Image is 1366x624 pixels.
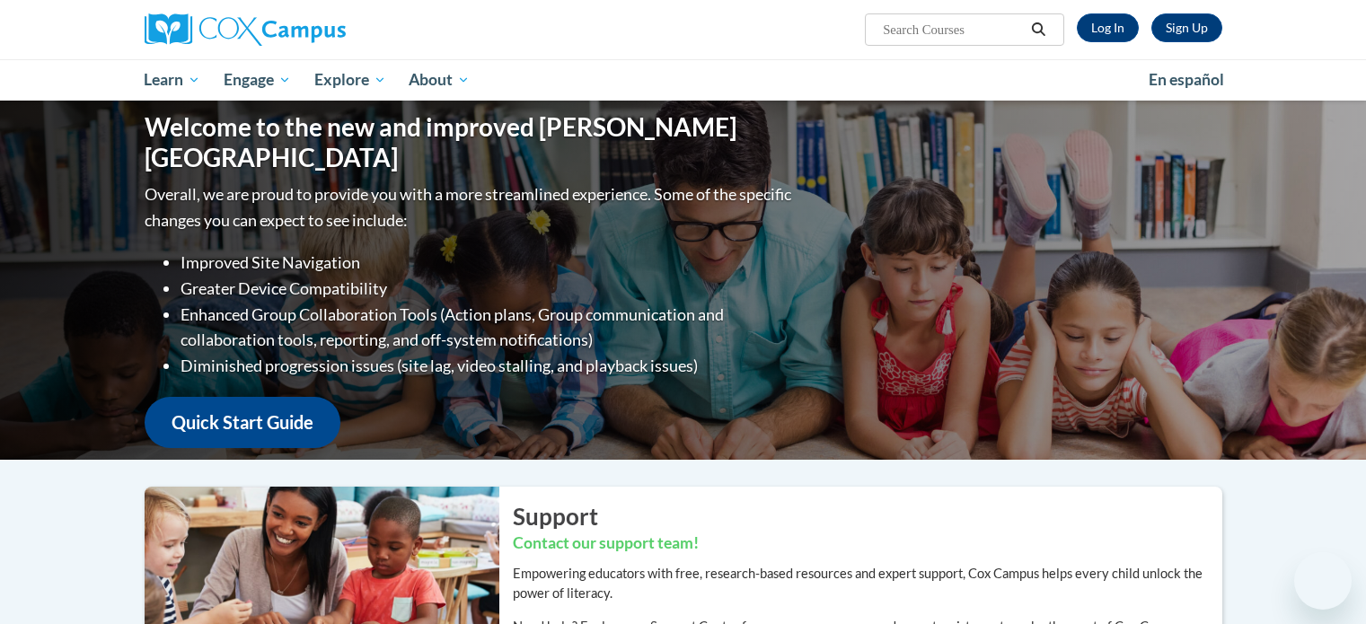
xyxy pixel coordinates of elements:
a: En español [1137,61,1236,99]
span: About [409,69,470,91]
img: Cox Campus [145,13,346,46]
a: Cox Campus [145,13,486,46]
li: Greater Device Compatibility [181,276,796,302]
h3: Contact our support team! [513,532,1222,555]
a: About [397,59,481,101]
a: Engage [212,59,303,101]
div: Main menu [118,59,1249,101]
li: Diminished progression issues (site lag, video stalling, and playback issues) [181,353,796,379]
span: Explore [314,69,386,91]
a: Quick Start Guide [145,397,340,448]
span: Learn [144,69,200,91]
p: Overall, we are proud to provide you with a more streamlined experience. Some of the specific cha... [145,181,796,233]
a: Learn [133,59,213,101]
h1: Welcome to the new and improved [PERSON_NAME][GEOGRAPHIC_DATA] [145,112,796,172]
h2: Support [513,500,1222,532]
a: Register [1151,13,1222,42]
button: Search [1025,19,1052,40]
iframe: Button to launch messaging window [1294,552,1352,610]
span: Engage [224,69,291,91]
p: Empowering educators with free, research-based resources and expert support, Cox Campus helps eve... [513,564,1222,603]
span: En español [1149,70,1224,89]
li: Improved Site Navigation [181,250,796,276]
a: Explore [303,59,398,101]
input: Search Courses [881,19,1025,40]
a: Log In [1077,13,1139,42]
li: Enhanced Group Collaboration Tools (Action plans, Group communication and collaboration tools, re... [181,302,796,354]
